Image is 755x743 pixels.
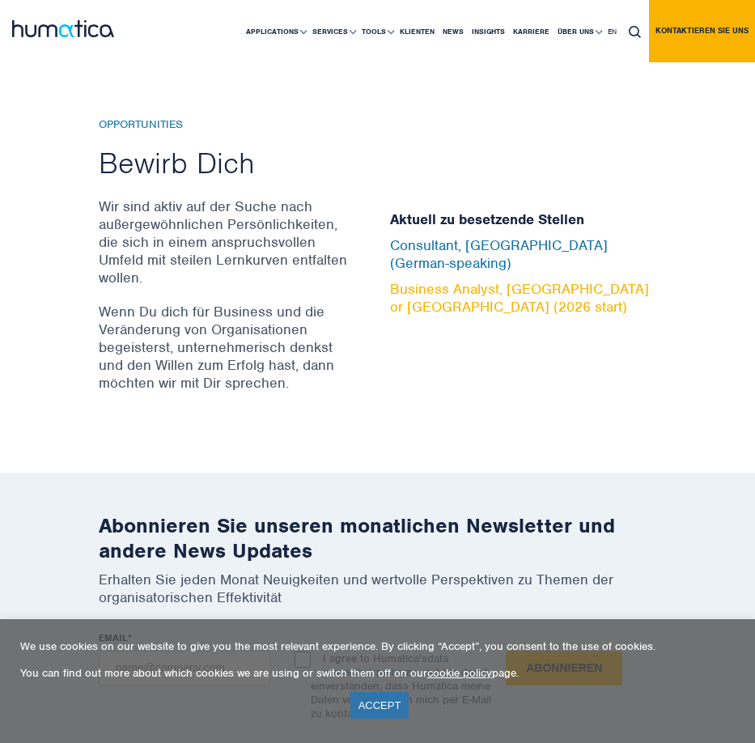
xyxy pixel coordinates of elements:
a: News [439,1,468,62]
p: We use cookies on our website to give you the most relevant experience. By clicking “Accept”, you... [20,639,735,653]
p: Wir sind aktiv auf der Suche nach außergewöhnlichen Persönlichkeiten, die sich in einem anspruchs... [99,197,350,287]
a: Tools [358,1,396,62]
a: Über uns [554,1,604,62]
a: Karriere [509,1,554,62]
a: Klienten [396,1,439,62]
img: search_icon [629,26,641,38]
span: EN [608,27,617,36]
a: Services [308,1,358,62]
h5: Aktuell zu besetzende Stellen [390,211,657,229]
a: cookie policy [427,666,492,680]
h2: Bewirb Dich [99,144,350,181]
a: Consultant, [GEOGRAPHIC_DATA] (German-speaking) [390,236,608,272]
a: Insights [468,1,509,62]
a: ACCEPT [350,692,409,719]
p: Wenn Du dich für Business und die Veränderung von Organisationen begeisterst, unternehmerisch den... [99,303,350,392]
p: You can find out more about which cookies we are using or switch them off on our page. [20,666,735,680]
h2: Abonnieren Sie unseren monatlichen Newsletter und andere News Updates [99,513,657,563]
a: Business Analyst, [GEOGRAPHIC_DATA] or [GEOGRAPHIC_DATA] (2026 start) [390,280,649,316]
a: Applications [242,1,308,62]
h6: Opportunities [99,118,350,132]
p: Erhalten Sie jeden Monat Neuigkeiten und wertvolle Perspektiven zu Themen der organisatorischen E... [99,571,657,606]
img: logo [12,20,114,37]
a: EN [604,1,621,62]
